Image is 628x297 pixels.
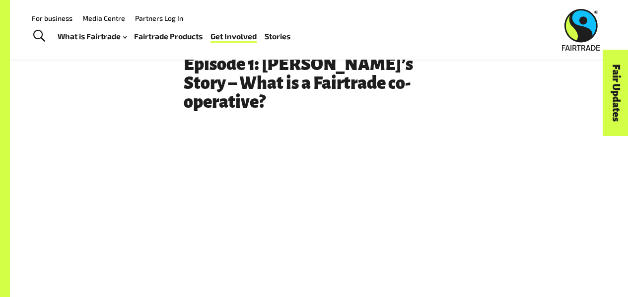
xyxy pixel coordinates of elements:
a: Media Centre [82,14,125,22]
a: Stories [265,29,290,43]
img: Fairtrade Australia New Zealand logo [562,9,600,51]
a: Toggle Search [27,24,51,49]
a: What is Fairtrade [58,29,127,43]
h3: Episode 1: [PERSON_NAME]’s Story – What is a Fairtrade co-operative? [184,55,455,112]
a: Fairtrade Products [134,29,203,43]
a: For business [32,14,72,22]
a: Get Involved [210,29,257,43]
a: Partners Log In [135,14,183,22]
